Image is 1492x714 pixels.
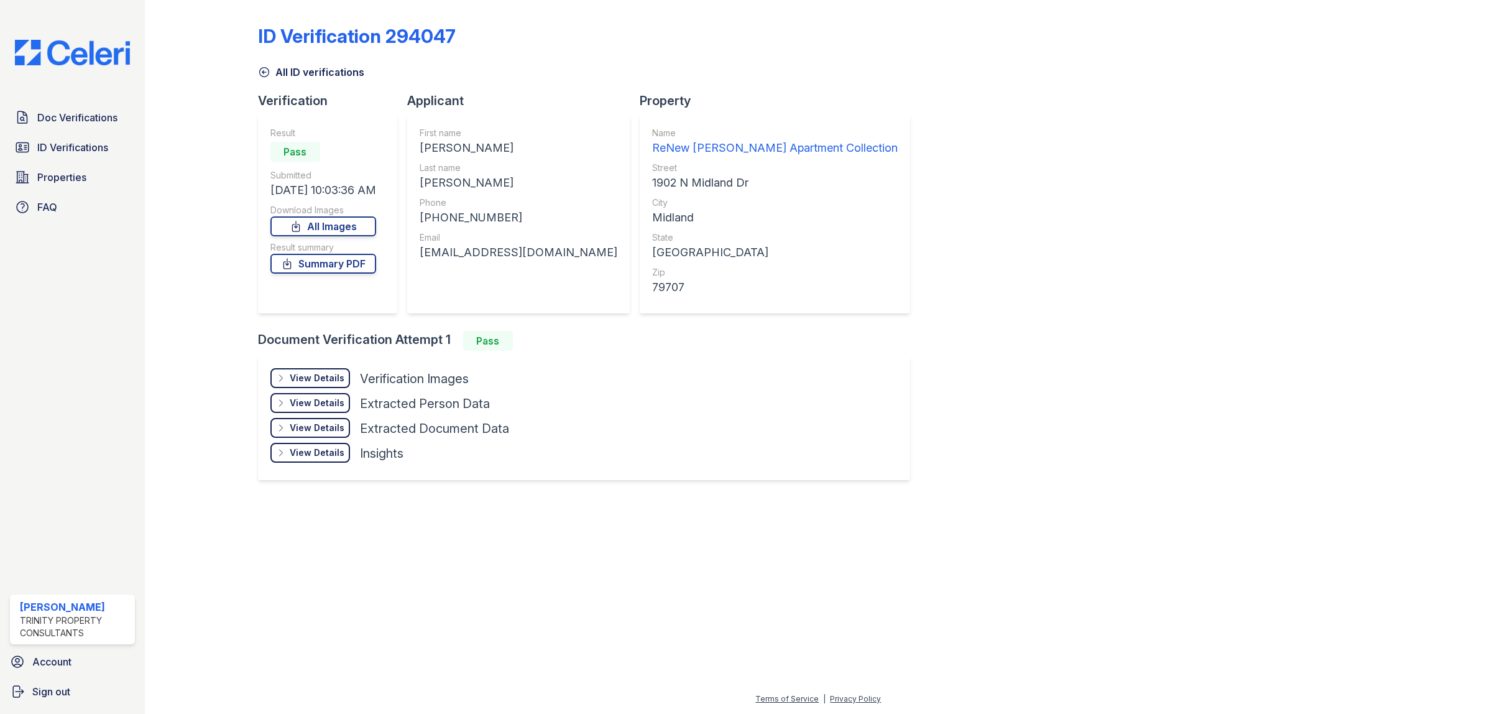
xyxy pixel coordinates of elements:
[420,231,617,244] div: Email
[463,331,513,351] div: Pass
[652,174,898,192] div: 1902 N Midland Dr
[20,600,130,614] div: [PERSON_NAME]
[360,445,403,462] div: Insights
[652,139,898,157] div: ReNew [PERSON_NAME] Apartment Collection
[258,331,920,351] div: Document Verification Attempt 1
[32,684,70,699] span: Sign out
[290,372,344,384] div: View Details
[258,65,364,80] a: All ID verifications
[37,140,108,155] span: ID Verifications
[290,447,344,459] div: View Details
[652,279,898,296] div: 79707
[258,92,407,109] div: Verification
[290,397,344,409] div: View Details
[258,25,456,47] div: ID Verification 294047
[420,162,617,174] div: Last name
[652,266,898,279] div: Zip
[37,200,57,215] span: FAQ
[360,370,469,387] div: Verification Images
[10,165,135,190] a: Properties
[10,135,135,160] a: ID Verifications
[652,127,898,139] div: Name
[420,174,617,192] div: [PERSON_NAME]
[755,694,819,703] a: Terms of Service
[420,139,617,157] div: [PERSON_NAME]
[270,169,376,182] div: Submitted
[640,92,920,109] div: Property
[290,422,344,434] div: View Details
[823,694,826,703] div: |
[5,40,140,65] img: CE_Logo_Blue-a8612792a0a2168367f1c8372b55b34899dd931a85d93a1a3d3e32e68fde9ad4.png
[652,231,898,244] div: State
[360,395,490,412] div: Extracted Person Data
[270,142,320,162] div: Pass
[407,92,640,109] div: Applicant
[270,241,376,254] div: Result summary
[20,614,130,639] div: Trinity Property Consultants
[270,182,376,199] div: [DATE] 10:03:36 AM
[652,244,898,261] div: [GEOGRAPHIC_DATA]
[270,254,376,274] a: Summary PDF
[360,420,509,437] div: Extracted Document Data
[10,195,135,220] a: FAQ
[5,679,140,704] a: Sign out
[652,197,898,209] div: City
[10,105,135,130] a: Doc Verifications
[830,694,881,703] a: Privacy Policy
[32,654,71,669] span: Account
[5,649,140,674] a: Account
[420,209,617,226] div: [PHONE_NUMBER]
[420,244,617,261] div: [EMAIL_ADDRESS][DOMAIN_NAME]
[270,216,376,236] a: All Images
[270,127,376,139] div: Result
[37,110,117,125] span: Doc Verifications
[37,170,86,185] span: Properties
[652,162,898,174] div: Street
[420,197,617,209] div: Phone
[652,127,898,157] a: Name ReNew [PERSON_NAME] Apartment Collection
[420,127,617,139] div: First name
[270,204,376,216] div: Download Images
[652,209,898,226] div: Midland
